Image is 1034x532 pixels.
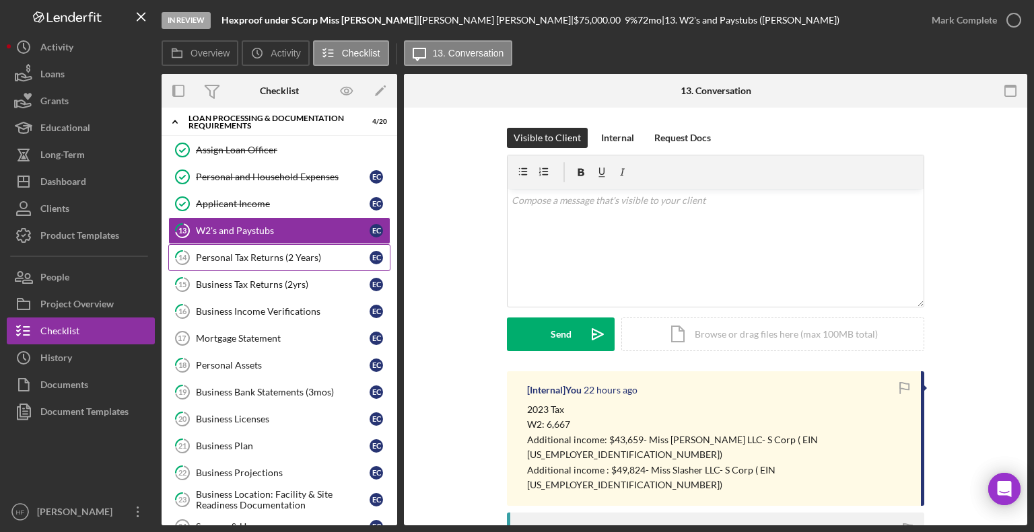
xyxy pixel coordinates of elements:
[40,317,79,348] div: Checklist
[162,12,211,29] div: In Review
[168,486,390,513] a: 23Business Location: Facility & Site Readiness DocumentationEC
[7,291,155,317] button: Project Overview
[7,168,155,195] button: Dashboard
[168,352,390,379] a: 18Personal AssetsEC
[7,398,155,425] button: Document Templates
[196,467,370,478] div: Business Projections
[168,163,390,190] a: Personal and Household ExpensesEC
[188,114,353,130] div: Loan Processing & Documentation Requirements
[178,523,187,531] tspan: 24
[988,473,1021,505] div: Open Intercom Messenger
[7,264,155,291] button: People
[7,498,155,525] button: HF[PERSON_NAME]
[40,371,88,402] div: Documents
[370,224,383,237] div: E C
[168,298,390,325] a: 16Business Income VerificationsEC
[7,317,155,344] button: Checklist
[574,15,625,26] div: $75,000.00
[40,61,65,91] div: Loans
[584,385,637,395] time: 2025-08-19 20:42
[178,441,186,450] tspan: 21
[648,128,718,148] button: Request Docs
[7,195,155,222] button: Clients
[370,332,383,345] div: E C
[178,226,186,235] tspan: 13
[654,128,711,148] div: Request Docs
[196,145,390,155] div: Assign Loan Officer
[40,34,73,64] div: Activity
[7,87,155,114] button: Grants
[40,264,69,294] div: People
[7,344,155,371] button: History
[40,398,129,428] div: Document Templates
[370,385,383,399] div: E C
[370,305,383,318] div: E C
[168,379,390,406] a: 19Business Bank Statements (3mos)EC
[601,128,634,148] div: Internal
[168,325,390,352] a: 17Mortgage StatementEC
[196,441,370,451] div: Business Plan
[370,412,383,426] div: E C
[370,278,383,291] div: E C
[196,172,370,182] div: Personal and Household Expenses
[178,468,186,477] tspan: 22
[7,34,155,61] button: Activity
[7,222,155,249] button: Product Templates
[168,432,390,459] a: 21Business PlanEC
[7,61,155,87] a: Loans
[40,222,119,252] div: Product Templates
[594,128,641,148] button: Internal
[507,128,588,148] button: Visible to Client
[637,15,662,26] div: 72 mo
[363,118,387,126] div: 4 / 20
[404,40,513,66] button: 13. Conversation
[7,371,155,398] button: Documents
[196,333,370,344] div: Mortgage Statement
[7,114,155,141] button: Educational
[527,402,907,417] p: 2023 Tax
[370,439,383,453] div: E C
[178,307,187,315] tspan: 16
[433,48,504,59] label: 13. Conversation
[370,493,383,506] div: E C
[419,15,574,26] div: [PERSON_NAME] [PERSON_NAME] |
[662,15,839,26] div: | 13. W2's and Paystubs ([PERSON_NAME])
[40,291,114,321] div: Project Overview
[527,432,907,463] p: Additional income: $43,659- Miss [PERSON_NAME] LLC- S Corp ( EIN [US_EMPLOYER_IDENTIFICATION_NUMB...
[221,15,419,26] div: |
[40,344,72,375] div: History
[16,508,25,516] text: HF
[162,40,238,66] button: Overview
[178,360,186,369] tspan: 18
[242,40,309,66] button: Activity
[7,141,155,168] button: Long-Term
[625,15,637,26] div: 9 %
[178,280,186,289] tspan: 15
[196,198,370,209] div: Applicant Income
[196,489,370,510] div: Business Location: Facility & Site Readiness Documentation
[196,360,370,371] div: Personal Assets
[196,279,370,290] div: Business Tax Returns (2yrs)
[370,466,383,480] div: E C
[342,48,380,59] label: Checklist
[527,417,907,432] p: W2: 6,667
[178,414,187,423] tspan: 20
[168,137,390,163] a: Assign Loan Officer
[168,406,390,432] a: 20Business LicensesEC
[40,87,69,118] div: Grants
[370,358,383,372] div: E C
[196,414,370,424] div: Business Licenses
[40,141,85,172] div: Long-Term
[527,385,582,395] div: [Internal] You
